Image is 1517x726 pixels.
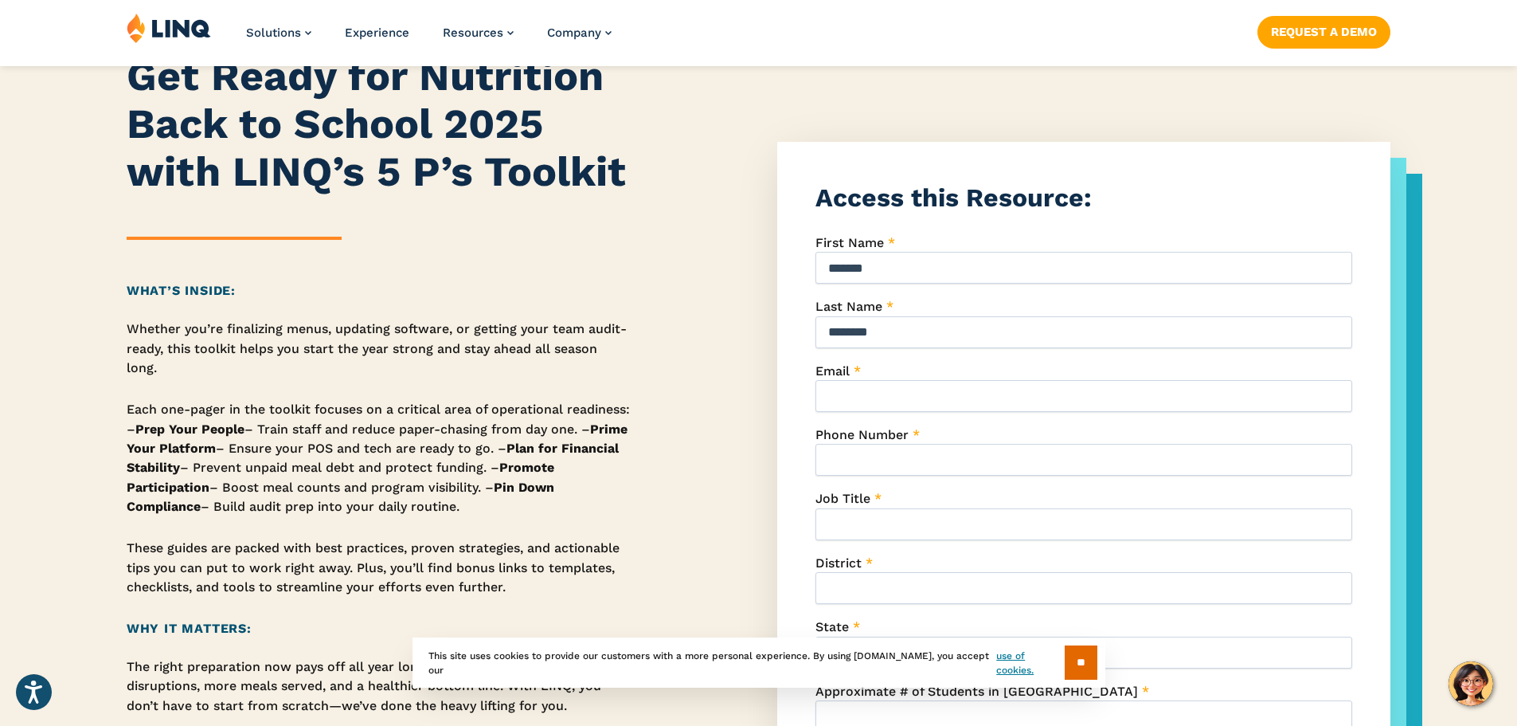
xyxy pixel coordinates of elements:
[127,13,211,43] img: LINQ | K‑12 Software
[547,26,601,40] span: Company
[815,235,884,250] span: First Name
[127,480,554,514] strong: Pin Down Compliance
[127,422,628,456] strong: Prime Your Platform
[1257,16,1390,48] a: Request a Demo
[815,427,909,442] span: Phone Number
[815,363,850,379] span: Email
[127,460,554,494] strong: Promote Participation
[246,26,311,40] a: Solutions
[815,619,849,634] span: State
[127,52,626,196] strong: Get Ready for Nutrition Back to School 2025 with LINQ’s 5 P’s Toolkit
[443,26,503,40] span: Resources
[127,657,631,716] p: The right preparation now pays off all year long. A stronger launch means fewer disruptions, more...
[1257,13,1390,48] nav: Button Navigation
[127,619,631,638] h2: Why It Matters:
[246,13,612,65] nav: Primary Navigation
[996,649,1064,677] a: use of cookies.
[1449,661,1493,706] button: Hello, have a question? Let’s chat.
[127,539,631,597] p: These guides are packed with best practices, proven strategies, and actionable tips you can put t...
[815,180,1352,216] h3: Access this Resource:
[127,320,631,378] p: Whether you’re finalizing menus, updating software, or getting your team audit-ready, this toolki...
[547,26,612,40] a: Company
[127,281,631,300] h2: What’s Inside:
[443,26,514,40] a: Resources
[815,299,882,314] span: Last Name
[127,441,619,475] strong: Plan for Financial Stability
[127,400,631,516] p: Each one-pager in the toolkit focuses on a critical area of operational readiness: – – Train staf...
[815,491,870,506] span: Job Title
[135,422,244,437] strong: Prep Your People
[345,26,409,40] a: Experience
[815,555,862,571] span: District
[412,638,1105,688] div: This site uses cookies to provide our customers with a more personal experience. By using [DOMAIN...
[246,26,301,40] span: Solutions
